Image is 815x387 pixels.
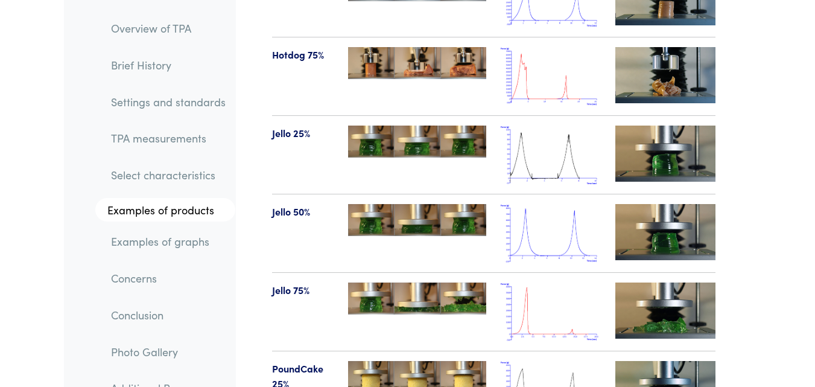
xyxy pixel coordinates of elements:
img: hotdog-75-123-tpa.jpg [348,47,486,79]
img: hotdog-videotn-75.jpg [615,47,715,103]
p: Jello 50% [272,204,334,220]
p: Jello 75% [272,283,334,298]
a: Brief History [101,51,235,79]
p: Jello 25% [272,126,334,141]
img: jello-50-123-tpa.jpg [348,204,486,236]
img: jello_tpa_50.png [501,204,601,263]
a: Examples of products [95,198,235,222]
a: Overview of TPA [101,14,235,42]
p: Hotdog 75% [272,47,334,63]
a: Select characteristics [101,161,235,189]
img: jello-videotn-50.jpg [615,204,715,260]
img: jello-videotn-25.jpg [615,126,715,182]
img: jello_tpa_75.png [501,283,601,341]
a: TPA measurements [101,124,235,152]
a: Settings and standards [101,88,235,115]
img: jello-25-123-tpa.jpg [348,126,486,158]
a: Concerns [101,264,235,292]
a: Conclusion [101,301,235,329]
img: jello-75-123-tpa.jpg [348,283,486,315]
a: Examples of graphs [101,228,235,255]
img: jello-videotn-75.jpg [615,283,715,339]
img: jello_tpa_25.png [501,126,601,184]
img: hotdog_tpa_75.png [501,47,601,106]
a: Photo Gallery [101,337,235,365]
